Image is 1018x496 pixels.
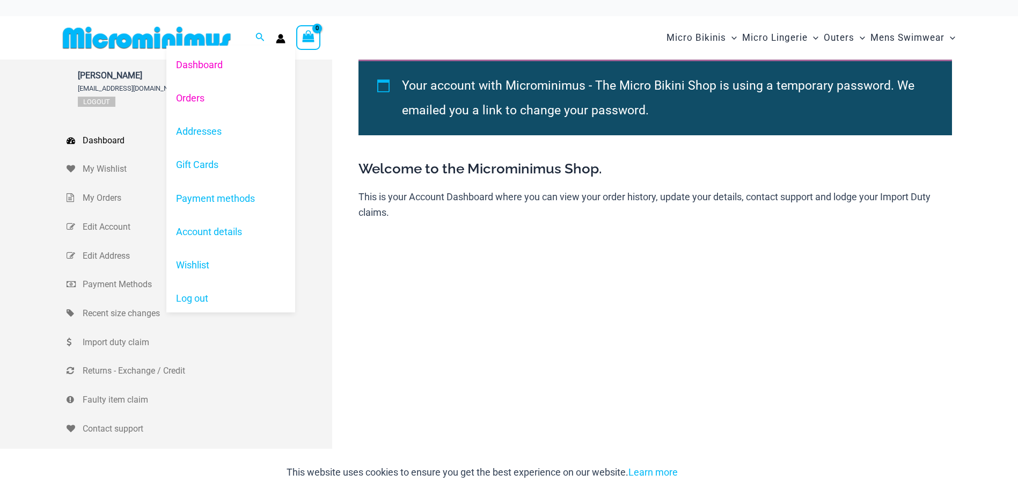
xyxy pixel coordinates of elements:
a: Micro BikinisMenu ToggleMenu Toggle [664,21,739,54]
h3: Welcome to the Microminimus Shop. [358,160,952,178]
a: Account details [166,215,295,248]
a: Edit Account [67,213,332,242]
a: Micro LingerieMenu ToggleMenu Toggle [739,21,821,54]
a: View Shopping Cart, empty [296,25,321,50]
a: Search icon link [255,31,265,45]
span: Returns - Exchange / Credit [83,363,329,379]
a: Returns - Exchange / Credit [67,356,332,385]
span: My Wishlist [83,161,329,177]
a: Logout [67,443,332,472]
a: Edit Address [67,242,332,271]
span: Dashboard [83,133,329,149]
a: Payment Methods [67,270,332,299]
a: Import duty claim [67,328,332,357]
span: Recent size changes [83,305,329,322]
a: My Wishlist [67,155,332,184]
span: Micro Bikinis [667,24,726,52]
span: [EMAIL_ADDRESS][DOMAIN_NAME] [78,84,184,92]
a: Gift Cards [166,148,295,181]
span: Menu Toggle [726,24,737,52]
a: Orders [166,82,295,115]
div: Your account with Microminimus - The Micro Bikini Shop is using a temporary password. We emailed ... [358,60,952,135]
span: Contact support [83,421,329,437]
span: My Orders [83,190,329,206]
a: Recent size changes [67,299,332,328]
span: [PERSON_NAME] [78,70,184,81]
p: This is your Account Dashboard where you can view your order history, update your details, contac... [358,189,952,221]
a: Faulty item claim [67,385,332,414]
span: Mens Swimwear [870,24,944,52]
a: OutersMenu ToggleMenu Toggle [821,21,868,54]
span: Import duty claim [83,334,329,351]
span: Edit Address [83,248,329,264]
a: Learn more [628,466,678,478]
span: Payment Methods [83,276,329,293]
a: Dashboard [166,48,295,82]
span: Menu Toggle [854,24,865,52]
a: Wishlist [166,249,295,282]
span: Menu Toggle [808,24,818,52]
a: Dashboard [67,126,332,155]
img: MM SHOP LOGO FLAT [58,26,235,50]
span: Edit Account [83,219,329,235]
button: Accept [686,459,731,485]
a: Addresses [166,115,295,148]
a: Logout [78,97,115,107]
a: Log out [166,282,295,315]
a: Payment methods [166,181,295,215]
a: Account icon link [276,34,285,43]
a: My Orders [67,184,332,213]
p: This website uses cookies to ensure you get the best experience on our website. [287,464,678,480]
nav: Site Navigation [662,20,960,56]
a: Contact support [67,414,332,443]
span: Faulty item claim [83,392,329,408]
a: Mens SwimwearMenu ToggleMenu Toggle [868,21,958,54]
span: Menu Toggle [944,24,955,52]
span: Micro Lingerie [742,24,808,52]
span: Outers [824,24,854,52]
